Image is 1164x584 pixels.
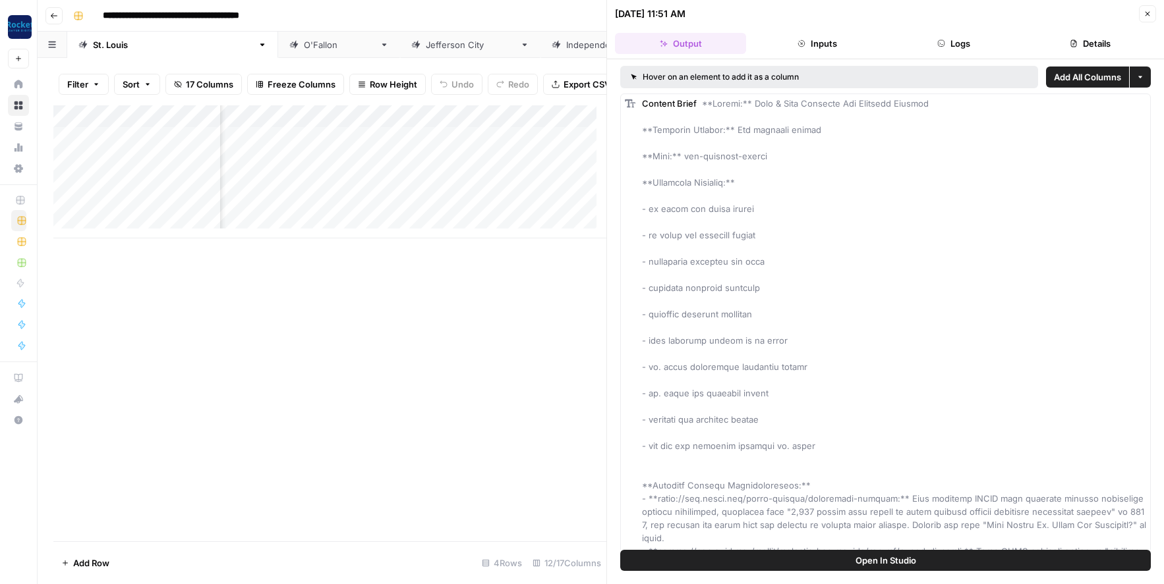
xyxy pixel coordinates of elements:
a: [GEOGRAPHIC_DATA][PERSON_NAME] [67,32,278,58]
button: Undo [431,74,482,95]
span: Export CSV [564,78,610,91]
a: Home [8,74,29,95]
button: Row Height [349,74,426,95]
button: Workspace: Rocket Pilots [8,11,29,43]
a: [GEOGRAPHIC_DATA] [400,32,540,58]
button: Inputs [751,33,883,54]
div: [DATE] 11:51 AM [615,7,685,20]
span: Add Row [73,556,109,570]
a: AirOps Academy [8,367,29,388]
a: Settings [8,158,29,179]
a: Independence [540,32,653,58]
button: Freeze Columns [247,74,344,95]
span: Undo [451,78,474,91]
span: Filter [67,78,88,91]
span: Row Height [370,78,417,91]
div: [GEOGRAPHIC_DATA][PERSON_NAME] [93,38,252,51]
div: Hover on an element to add it as a column [631,71,914,83]
span: Add All Columns [1054,70,1121,84]
span: Content Brief [642,98,697,109]
div: 12/17 Columns [527,552,606,573]
button: Output [615,33,746,54]
div: [GEOGRAPHIC_DATA] [426,38,515,51]
button: What's new? [8,388,29,410]
span: Redo [508,78,529,91]
a: Usage [8,137,29,158]
a: [PERSON_NAME] [278,32,400,58]
button: Filter [59,74,109,95]
a: Browse [8,95,29,116]
span: Open In Studio [856,554,916,567]
a: Your Data [8,116,29,137]
div: 4 Rows [477,552,527,573]
button: 17 Columns [165,74,242,95]
div: [PERSON_NAME] [304,38,374,51]
button: Sort [114,74,160,95]
button: Add Row [53,552,117,573]
button: Help + Support [8,410,29,431]
img: Rocket Pilots Logo [8,15,32,39]
button: Logs [888,33,1020,54]
div: Independence [566,38,627,51]
button: Details [1025,33,1156,54]
span: 17 Columns [186,78,233,91]
button: Export CSV [543,74,619,95]
div: What's new? [9,389,28,409]
span: Sort [123,78,140,91]
span: Freeze Columns [268,78,335,91]
button: Open In Studio [620,550,1151,571]
button: Add All Columns [1046,66,1129,88]
button: Redo [488,74,538,95]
